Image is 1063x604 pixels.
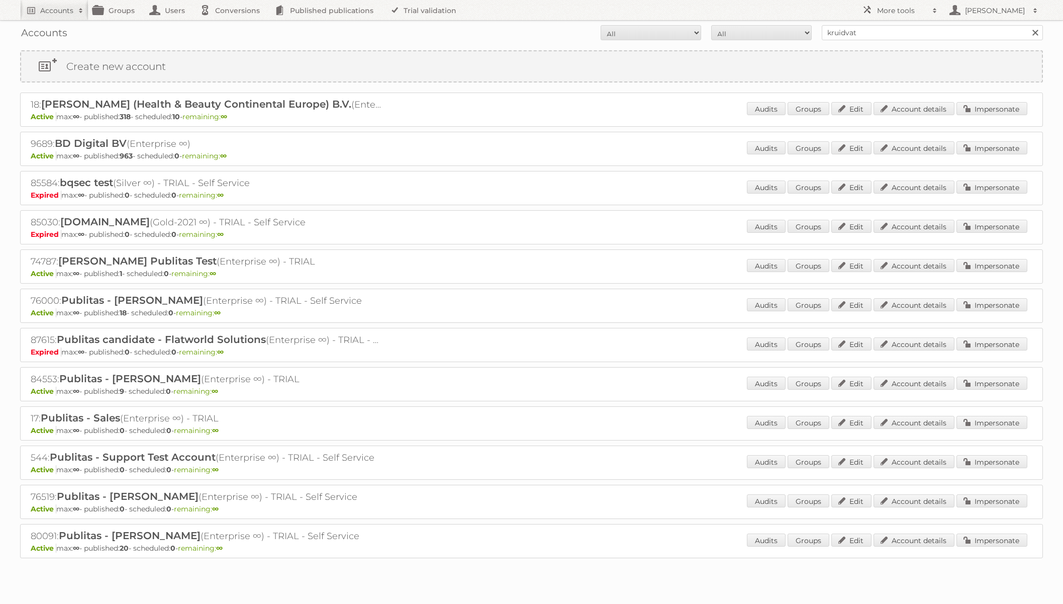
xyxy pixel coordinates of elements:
[31,544,1032,553] p: max: - published: - scheduled: -
[31,465,1032,474] p: max: - published: - scheduled: -
[31,373,382,386] h2: 84553: (Enterprise ∞) - TRIAL
[956,455,1027,468] a: Impersonate
[31,333,382,347] h2: 87615: (Enterprise ∞) - TRIAL - Self Service
[31,269,56,278] span: Active
[874,494,954,507] a: Account details
[166,426,171,435] strong: 0
[178,544,223,553] span: remaining:
[120,465,125,474] strong: 0
[170,544,175,553] strong: 0
[58,255,217,267] span: [PERSON_NAME] Publitas Test
[874,298,954,311] a: Account details
[55,137,127,149] span: BD Digital BV
[874,377,954,390] a: Account details
[788,220,829,233] a: Groups
[831,298,872,311] a: Edit
[61,294,203,306] span: Publitas - [PERSON_NAME]
[831,494,872,507] a: Edit
[956,181,1027,194] a: Impersonate
[168,308,173,317] strong: 0
[73,544,79,553] strong: ∞
[41,98,351,110] span: [PERSON_NAME] (Health & Beauty Continental Europe) B.V.
[831,181,872,194] a: Edit
[57,490,199,502] span: Publitas - [PERSON_NAME]
[31,112,1032,121] p: max: - published: - scheduled: -
[73,504,79,513] strong: ∞
[59,530,201,542] span: Publitas - [PERSON_NAME]
[31,308,1032,317] p: max: - published: - scheduled: -
[788,377,829,390] a: Groups
[874,259,954,272] a: Account details
[31,348,1032,357] p: max: - published: - scheduled: -
[31,177,382,190] h2: 85584: (Silver ∞) - TRIAL - Self Service
[31,98,382,111] h2: 18: (Enterprise ∞)
[60,216,150,228] span: [DOMAIN_NAME]
[962,6,1028,16] h2: [PERSON_NAME]
[214,308,221,317] strong: ∞
[874,220,954,233] a: Account details
[31,426,56,435] span: Active
[73,308,79,317] strong: ∞
[31,191,61,200] span: Expired
[31,504,56,513] span: Active
[956,220,1027,233] a: Impersonate
[120,112,131,121] strong: 318
[171,191,176,200] strong: 0
[220,151,227,160] strong: ∞
[182,112,227,121] span: remaining:
[166,465,171,474] strong: 0
[747,141,786,154] a: Audits
[831,141,872,154] a: Edit
[120,151,133,160] strong: 963
[59,373,201,385] span: Publitas - [PERSON_NAME]
[210,269,216,278] strong: ∞
[73,151,79,160] strong: ∞
[788,141,829,154] a: Groups
[73,426,79,435] strong: ∞
[956,416,1027,429] a: Impersonate
[31,348,61,357] span: Expired
[120,544,129,553] strong: 20
[221,112,227,121] strong: ∞
[212,387,218,396] strong: ∞
[788,416,829,429] a: Groups
[174,151,179,160] strong: 0
[788,455,829,468] a: Groups
[120,504,125,513] strong: 0
[176,308,221,317] span: remaining:
[831,455,872,468] a: Edit
[31,530,382,543] h2: 80091: (Enterprise ∞) - TRIAL - Self Service
[956,494,1027,507] a: Impersonate
[40,6,73,16] h2: Accounts
[217,348,224,357] strong: ∞
[874,141,954,154] a: Account details
[125,230,130,239] strong: 0
[179,230,224,239] span: remaining:
[956,534,1027,547] a: Impersonate
[788,298,829,311] a: Groups
[31,451,382,464] h2: 544: (Enterprise ∞) - TRIAL - Self Service
[956,337,1027,351] a: Impersonate
[788,102,829,115] a: Groups
[166,504,171,513] strong: 0
[164,269,169,278] strong: 0
[212,504,219,513] strong: ∞
[877,6,927,16] h2: More tools
[31,230,1032,239] p: max: - published: - scheduled: -
[172,112,180,121] strong: 10
[216,544,223,553] strong: ∞
[747,377,786,390] a: Audits
[747,337,786,351] a: Audits
[57,333,266,346] span: Publitas candidate - Flatworld Solutions
[31,465,56,474] span: Active
[179,191,224,200] span: remaining:
[182,151,227,160] span: remaining:
[788,494,829,507] a: Groups
[174,504,219,513] span: remaining:
[179,348,224,357] span: remaining:
[31,294,382,307] h2: 76000: (Enterprise ∞) - TRIAL - Self Service
[120,269,122,278] strong: 1
[874,337,954,351] a: Account details
[212,426,219,435] strong: ∞
[31,412,382,425] h2: 17: (Enterprise ∞) - TRIAL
